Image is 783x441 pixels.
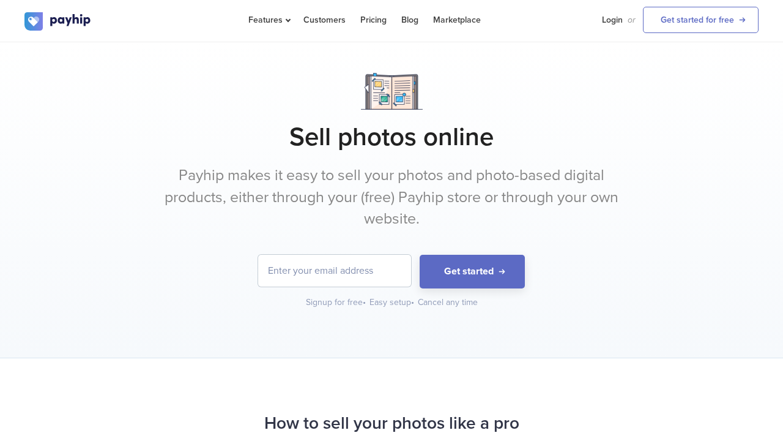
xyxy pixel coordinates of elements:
span: • [363,297,366,307]
h1: Sell photos online [24,122,759,153]
img: logo.svg [24,12,92,31]
input: Enter your email address [258,255,411,287]
h2: How to sell your photos like a pro [24,407,759,440]
a: Get started for free [643,7,759,33]
div: Easy setup [369,296,415,309]
p: Payhip makes it easy to sell your photos and photo-based digital products, either through your (f... [162,165,621,230]
div: Signup for free [306,296,367,309]
button: Get started [420,255,525,288]
img: Notebook.png [361,73,423,110]
div: Cancel any time [418,296,478,309]
span: Features [248,15,289,25]
span: • [411,297,414,307]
